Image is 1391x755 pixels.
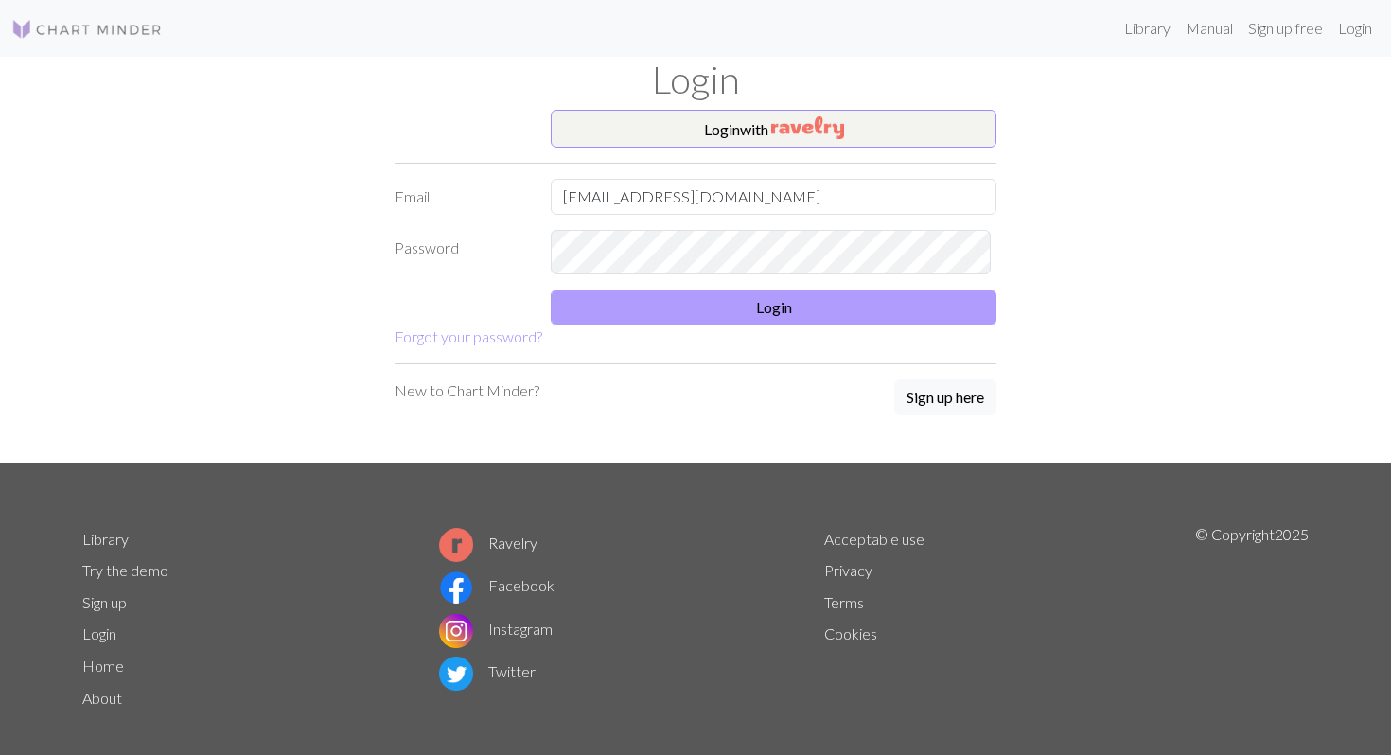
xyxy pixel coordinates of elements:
img: Ravelry [771,116,844,139]
a: Library [1117,9,1178,47]
label: Password [383,230,539,274]
a: Cookies [824,624,877,642]
a: Twitter [439,662,536,680]
p: New to Chart Minder? [395,379,539,402]
a: Privacy [824,561,872,579]
a: Ravelry [439,534,537,552]
h1: Login [71,57,1320,102]
img: Ravelry logo [439,528,473,562]
a: Acceptable use [824,530,924,548]
a: Instagram [439,620,553,638]
a: Library [82,530,129,548]
a: Facebook [439,576,555,594]
img: Twitter logo [439,657,473,691]
button: Loginwith [551,110,996,148]
a: Manual [1178,9,1241,47]
a: About [82,689,122,707]
button: Sign up here [894,379,996,415]
img: Facebook logo [439,571,473,605]
a: Sign up free [1241,9,1330,47]
a: Forgot your password? [395,327,542,345]
button: Login [551,290,996,325]
a: Try the demo [82,561,168,579]
a: Sign up here [894,379,996,417]
img: Logo [11,18,163,41]
a: Login [1330,9,1380,47]
label: Email [383,179,539,215]
a: Home [82,657,124,675]
img: Instagram logo [439,614,473,648]
a: Login [82,624,116,642]
a: Sign up [82,593,127,611]
p: © Copyright 2025 [1195,523,1309,714]
a: Terms [824,593,864,611]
